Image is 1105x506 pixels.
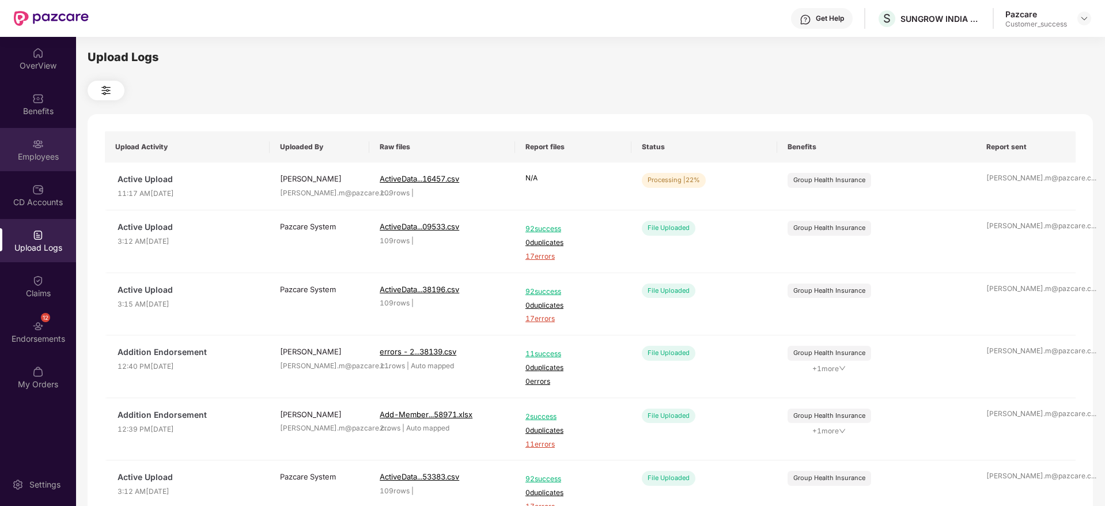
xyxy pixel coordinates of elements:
span: Active Upload [118,284,259,296]
img: svg+xml;base64,PHN2ZyBpZD0iQmVuZWZpdHMiIHhtbG5zPSJodHRwOi8vd3d3LnczLm9yZy8yMDAwL3N2ZyIgd2lkdGg9Ij... [32,93,44,104]
img: svg+xml;base64,PHN2ZyBpZD0iRW1wbG95ZWVzIiB4bWxucz0iaHR0cDovL3d3dy53My5vcmcvMjAwMC9zdmciIHdpZHRoPS... [32,138,44,150]
img: svg+xml;base64,PHN2ZyBpZD0iQ0RfQWNjb3VudHMiIGRhdGEtbmFtZT0iQ0QgQWNjb3VudHMiIHhtbG5zPSJodHRwOi8vd3... [32,184,44,195]
th: Uploaded By [270,131,369,163]
div: SUNGROW INDIA PRIVATE LIMITED [900,13,981,24]
div: Pazcare [1005,9,1067,20]
span: | [411,236,414,245]
span: Addition Endorsement [118,409,259,421]
span: 0 duplicates [525,237,621,248]
span: 2 success [525,411,621,422]
div: Group Health Insurance [793,175,865,185]
span: 109 rows [380,486,410,495]
div: Customer_success [1005,20,1067,29]
span: ... [1091,409,1096,418]
div: [PERSON_NAME].m@pazcare.c [280,361,359,372]
span: | [411,486,414,495]
div: [PERSON_NAME].m@pazcare.c [986,409,1065,420]
div: Group Health Insurance [793,223,865,233]
span: ... [1091,173,1096,182]
span: ActiveData...53383.csv [380,472,459,481]
span: 3:15 AM[DATE] [118,299,259,310]
span: 3:12 AM[DATE] [118,236,259,247]
span: Addition Endorsement [118,346,259,358]
span: 3:12 AM[DATE] [118,486,259,497]
span: S [883,12,891,25]
span: ... [1091,284,1096,293]
span: 92 success [525,224,621,235]
span: 12:39 PM[DATE] [118,424,259,435]
th: Report sent [976,131,1076,163]
div: [PERSON_NAME].m@pazcare.c [986,173,1065,184]
span: 109 rows [380,188,410,197]
th: Upload Activity [105,131,270,163]
span: 2 rows [380,424,400,432]
img: svg+xml;base64,PHN2ZyBpZD0iU2V0dGluZy0yMHgyMCIgeG1sbnM9Imh0dHA6Ly93d3cudzMub3JnLzIwMDAvc3ZnIiB3aW... [12,479,24,490]
span: ... [1091,346,1096,355]
img: svg+xml;base64,PHN2ZyBpZD0iSGVscC0zMngzMiIgeG1sbnM9Imh0dHA6Ly93d3cudzMub3JnLzIwMDAvc3ZnIiB3aWR0aD... [800,14,811,25]
span: Add-Member...58971.xlsx [380,410,472,419]
span: 11 errors [525,439,621,450]
th: Raw files [369,131,515,163]
span: errors - 2...38139.csv [380,347,456,356]
img: svg+xml;base64,PHN2ZyB4bWxucz0iaHR0cDovL3d3dy53My5vcmcvMjAwMC9zdmciIHdpZHRoPSIyNCIgaGVpZ2h0PSIyNC... [99,84,113,97]
span: ActiveData...09533.csv [380,222,459,231]
span: 11:17 AM[DATE] [118,188,259,199]
th: Report files [515,131,631,163]
span: 11 rows [380,361,405,370]
span: + 1 more [788,364,871,375]
img: svg+xml;base64,PHN2ZyBpZD0iRHJvcGRvd24tMzJ4MzIiIHhtbG5zPSJodHRwOi8vd3d3LnczLm9yZy8yMDAwL3N2ZyIgd2... [1080,14,1089,23]
span: 17 errors [525,314,621,324]
span: Active Upload [118,471,259,484]
div: File Uploaded [642,471,695,485]
div: Group Health Insurance [793,411,865,421]
div: 12 [41,313,50,322]
span: | [411,299,414,307]
div: Pazcare System [280,471,359,482]
th: Status [631,131,777,163]
div: [PERSON_NAME].m@pazcare.c [280,423,359,434]
div: [PERSON_NAME] [280,346,359,357]
span: down [839,365,846,372]
span: ... [1091,221,1096,230]
span: 0 errors [525,376,621,387]
span: Auto mapped [411,361,454,370]
div: File Uploaded [642,409,695,423]
p: N/A [525,173,621,184]
span: 92 success [525,286,621,297]
span: | [402,424,404,432]
div: [PERSON_NAME].m@pazcare.c [280,188,359,199]
span: 11 success [525,349,621,360]
div: Pazcare System [280,221,359,232]
div: Settings [26,479,64,490]
span: Active Upload [118,221,259,233]
div: Group Health Insurance [793,473,865,483]
span: | [407,361,409,370]
div: [PERSON_NAME] [280,409,359,420]
div: [PERSON_NAME].m@pazcare.c [986,346,1065,357]
span: ActiveData...16457.csv [380,174,459,183]
span: Auto mapped [406,424,449,432]
div: Group Health Insurance [793,286,865,296]
div: [PERSON_NAME].m@pazcare.c [986,471,1065,482]
div: Get Help [816,14,844,23]
div: File Uploaded [642,284,695,298]
span: 12:40 PM[DATE] [118,361,259,372]
span: 109 rows [380,299,410,307]
span: 17 errors [525,251,621,262]
img: svg+xml;base64,PHN2ZyBpZD0iSG9tZSIgeG1sbnM9Imh0dHA6Ly93d3cudzMub3JnLzIwMDAvc3ZnIiB3aWR0aD0iMjAiIG... [32,47,44,59]
span: ... [1091,471,1096,480]
th: Benefits [777,131,976,163]
img: svg+xml;base64,PHN2ZyBpZD0iQ2xhaW0iIHhtbG5zPSJodHRwOi8vd3d3LnczLm9yZy8yMDAwL3N2ZyIgd2lkdGg9IjIwIi... [32,275,44,286]
span: down [839,428,846,435]
img: New Pazcare Logo [14,11,89,26]
span: 92 success [525,474,621,485]
span: + 1 more [788,426,871,437]
div: File Uploaded [642,221,695,235]
div: Group Health Insurance [793,348,865,358]
div: [PERSON_NAME].m@pazcare.c [986,221,1065,232]
img: svg+xml;base64,PHN2ZyBpZD0iRW5kb3JzZW1lbnRzIiB4bWxucz0iaHR0cDovL3d3dy53My5vcmcvMjAwMC9zdmciIHdpZH... [32,320,44,332]
img: svg+xml;base64,PHN2ZyBpZD0iVXBsb2FkX0xvZ3MiIGRhdGEtbmFtZT0iVXBsb2FkIExvZ3MiIHhtbG5zPSJodHRwOi8vd3... [32,229,44,241]
div: File Uploaded [642,346,695,360]
div: Processing [642,173,706,187]
span: Active Upload [118,173,259,186]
